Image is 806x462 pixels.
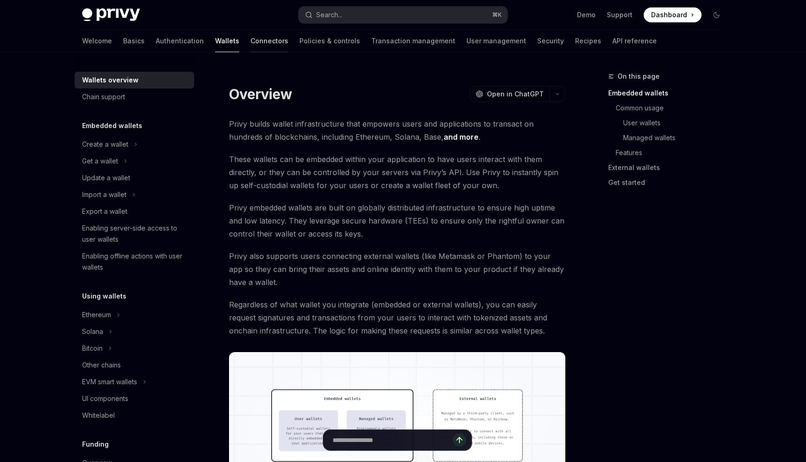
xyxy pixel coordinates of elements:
div: Wallets overview [82,75,139,86]
a: Enabling offline actions with user wallets [75,248,194,276]
a: Wallets [215,30,239,52]
div: Ethereum [82,309,111,320]
button: Toggle Import a wallet section [75,186,194,203]
div: Solana [82,326,103,337]
div: Update a wallet [82,172,130,183]
div: Enabling server-side access to user wallets [82,223,188,245]
a: and more [444,132,479,142]
a: User wallets [608,115,731,130]
a: Export a wallet [75,203,194,220]
div: Import a wallet [82,189,126,200]
a: API reference [612,30,657,52]
a: Embedded wallets [608,86,731,101]
div: Enabling offline actions with user wallets [82,251,188,273]
a: Chain support [75,88,194,105]
button: Open in ChatGPT [470,86,549,102]
span: Privy embedded wallets are built on globally distributed infrastructure to ensure high uptime and... [229,201,565,240]
a: User management [466,30,526,52]
input: Ask a question... [333,430,453,450]
span: ⌘ K [492,11,502,19]
a: Common usage [608,101,731,115]
span: On this page [618,71,660,82]
h5: Embedded wallets [82,120,142,131]
a: Basics [123,30,145,52]
button: Toggle Solana section [75,323,194,340]
a: Other chains [75,357,194,374]
button: Toggle Ethereum section [75,306,194,323]
div: UI components [82,393,128,404]
a: Get started [608,175,731,190]
button: Toggle Create a wallet section [75,136,194,153]
button: Toggle dark mode [709,7,724,22]
a: UI components [75,390,194,407]
div: Chain support [82,91,125,102]
button: Toggle Get a wallet section [75,153,194,170]
a: Demo [577,10,596,20]
h5: Using wallets [82,291,126,302]
a: Wallets overview [75,72,194,88]
div: Create a wallet [82,139,128,150]
div: Search... [316,9,342,20]
a: Authentication [156,30,204,52]
button: Toggle Bitcoin section [75,340,194,357]
img: dark logo [82,8,140,21]
a: Security [537,30,564,52]
div: Export a wallet [82,206,127,217]
span: Open in ChatGPT [487,89,544,99]
span: Dashboard [651,10,687,20]
a: Connectors [250,30,288,52]
a: Transaction management [371,30,455,52]
div: Whitelabel [82,410,115,421]
span: Regardless of what wallet you integrate (embedded or external wallets), you can easily request si... [229,298,565,337]
h1: Overview [229,86,292,102]
a: Dashboard [644,7,702,22]
a: Whitelabel [75,407,194,424]
button: Open search [299,7,507,23]
a: Update a wallet [75,170,194,186]
a: External wallets [608,160,731,175]
button: Toggle EVM smart wallets section [75,374,194,390]
div: EVM smart wallets [82,376,137,387]
h5: Funding [82,439,109,450]
div: Get a wallet [82,156,118,167]
span: These wallets can be embedded within your application to have users interact with them directly, ... [229,153,565,192]
div: Other chains [82,360,121,371]
button: Send message [453,434,466,447]
a: Policies & controls [299,30,360,52]
span: Privy builds wallet infrastructure that empowers users and applications to transact on hundreds o... [229,117,565,143]
span: Privy also supports users connecting external wallets (like Metamask or Phantom) to your app so t... [229,250,565,289]
a: Enabling server-side access to user wallets [75,220,194,248]
div: Bitcoin [82,343,103,354]
a: Managed wallets [608,130,731,145]
a: Features [608,145,731,160]
a: Welcome [82,30,112,52]
a: Support [607,10,632,20]
a: Recipes [575,30,601,52]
